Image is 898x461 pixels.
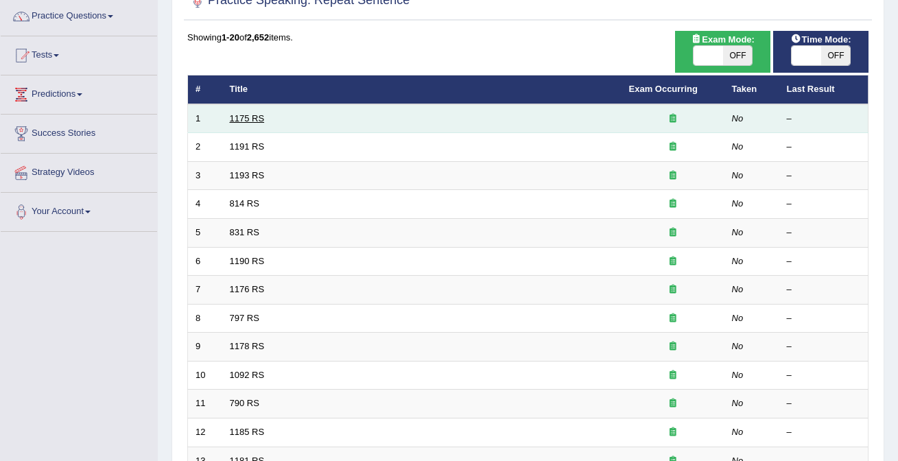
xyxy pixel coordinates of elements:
[732,427,744,437] em: No
[629,255,717,268] div: Exam occurring question
[732,227,744,237] em: No
[723,46,753,65] span: OFF
[629,169,717,182] div: Exam occurring question
[1,154,157,188] a: Strategy Videos
[787,426,861,439] div: –
[222,75,622,104] th: Title
[787,283,861,296] div: –
[732,113,744,123] em: No
[1,36,157,71] a: Tests
[629,198,717,211] div: Exam occurring question
[230,227,259,237] a: 831 RS
[732,170,744,180] em: No
[732,284,744,294] em: No
[787,369,861,382] div: –
[787,312,861,325] div: –
[230,313,259,323] a: 797 RS
[787,397,861,410] div: –
[629,84,698,94] a: Exam Occurring
[787,340,861,353] div: –
[188,104,222,133] td: 1
[230,141,265,152] a: 1191 RS
[724,75,779,104] th: Taken
[1,75,157,110] a: Predictions
[247,32,270,43] b: 2,652
[1,115,157,149] a: Success Stories
[188,276,222,305] td: 7
[675,31,770,73] div: Show exams occurring in exams
[732,141,744,152] em: No
[230,113,265,123] a: 1175 RS
[188,75,222,104] th: #
[1,193,157,227] a: Your Account
[732,398,744,408] em: No
[629,226,717,239] div: Exam occurring question
[629,141,717,154] div: Exam occurring question
[188,333,222,362] td: 9
[685,32,759,47] span: Exam Mode:
[188,361,222,390] td: 10
[629,312,717,325] div: Exam occurring question
[230,198,259,209] a: 814 RS
[188,247,222,276] td: 6
[188,418,222,447] td: 12
[629,340,717,353] div: Exam occurring question
[787,226,861,239] div: –
[230,284,265,294] a: 1176 RS
[732,370,744,380] em: No
[230,427,265,437] a: 1185 RS
[188,190,222,219] td: 4
[732,198,744,209] em: No
[188,219,222,248] td: 5
[230,256,265,266] a: 1190 RS
[787,141,861,154] div: –
[787,255,861,268] div: –
[187,31,869,44] div: Showing of items.
[222,32,239,43] b: 1-20
[821,46,851,65] span: OFF
[188,304,222,333] td: 8
[732,341,744,351] em: No
[230,341,265,351] a: 1178 RS
[188,161,222,190] td: 3
[629,113,717,126] div: Exam occurring question
[787,198,861,211] div: –
[188,133,222,162] td: 2
[787,113,861,126] div: –
[629,369,717,382] div: Exam occurring question
[732,313,744,323] em: No
[629,283,717,296] div: Exam occurring question
[779,75,869,104] th: Last Result
[629,397,717,410] div: Exam occurring question
[230,370,265,380] a: 1092 RS
[629,426,717,439] div: Exam occurring question
[230,170,265,180] a: 1193 RS
[785,32,857,47] span: Time Mode:
[188,390,222,418] td: 11
[787,169,861,182] div: –
[230,398,259,408] a: 790 RS
[732,256,744,266] em: No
